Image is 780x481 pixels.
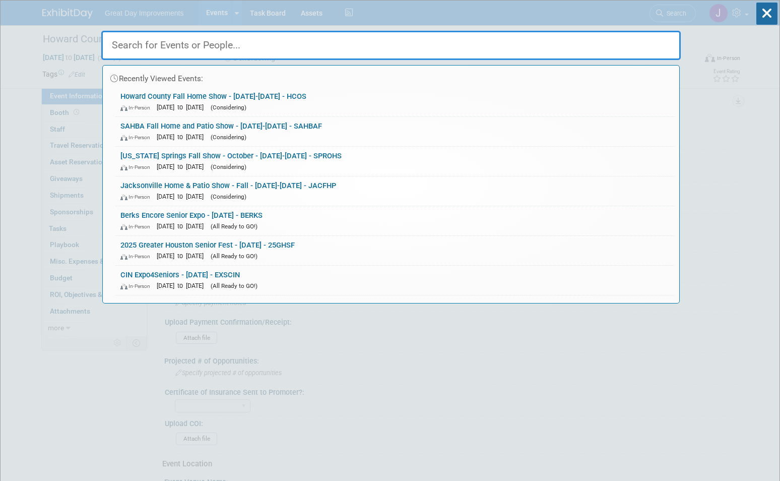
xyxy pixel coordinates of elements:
span: In-Person [120,253,155,260]
span: (All Ready to GO!) [211,282,257,289]
a: 2025 Greater Houston Senior Fest - [DATE] - 25GHSF In-Person [DATE] to [DATE] (All Ready to GO!) [115,236,674,265]
a: Berks Encore Senior Expo - [DATE] - BERKS In-Person [DATE] to [DATE] (All Ready to GO!) [115,206,674,235]
span: In-Person [120,223,155,230]
span: [DATE] to [DATE] [157,163,209,170]
span: In-Person [120,134,155,141]
span: (Considering) [211,163,246,170]
span: [DATE] to [DATE] [157,103,209,111]
span: In-Person [120,194,155,200]
a: [US_STATE] Springs Fall Show - October - [DATE]-[DATE] - SPROHS In-Person [DATE] to [DATE] (Consi... [115,147,674,176]
span: [DATE] to [DATE] [157,282,209,289]
span: [DATE] to [DATE] [157,252,209,260]
input: Search for Events or People... [101,31,681,60]
a: SAHBA Fall Home and Patio Show - [DATE]-[DATE] - SAHBAF In-Person [DATE] to [DATE] (Considering) [115,117,674,146]
span: [DATE] to [DATE] [157,133,209,141]
span: (Considering) [211,134,246,141]
span: In-Person [120,164,155,170]
span: In-Person [120,104,155,111]
span: (Considering) [211,193,246,200]
a: Howard County Fall Home Show - [DATE]-[DATE] - HCOS In-Person [DATE] to [DATE] (Considering) [115,87,674,116]
span: (Considering) [211,104,246,111]
a: Jacksonville Home & Patio Show - Fall - [DATE]-[DATE] - JACFHP In-Person [DATE] to [DATE] (Consid... [115,176,674,206]
span: In-Person [120,283,155,289]
span: (All Ready to GO!) [211,253,257,260]
a: CIN Expo4Seniors - [DATE] - EXSCIN In-Person [DATE] to [DATE] (All Ready to GO!) [115,266,674,295]
span: [DATE] to [DATE] [157,193,209,200]
span: (All Ready to GO!) [211,223,257,230]
span: [DATE] to [DATE] [157,222,209,230]
div: Recently Viewed Events: [108,66,674,87]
